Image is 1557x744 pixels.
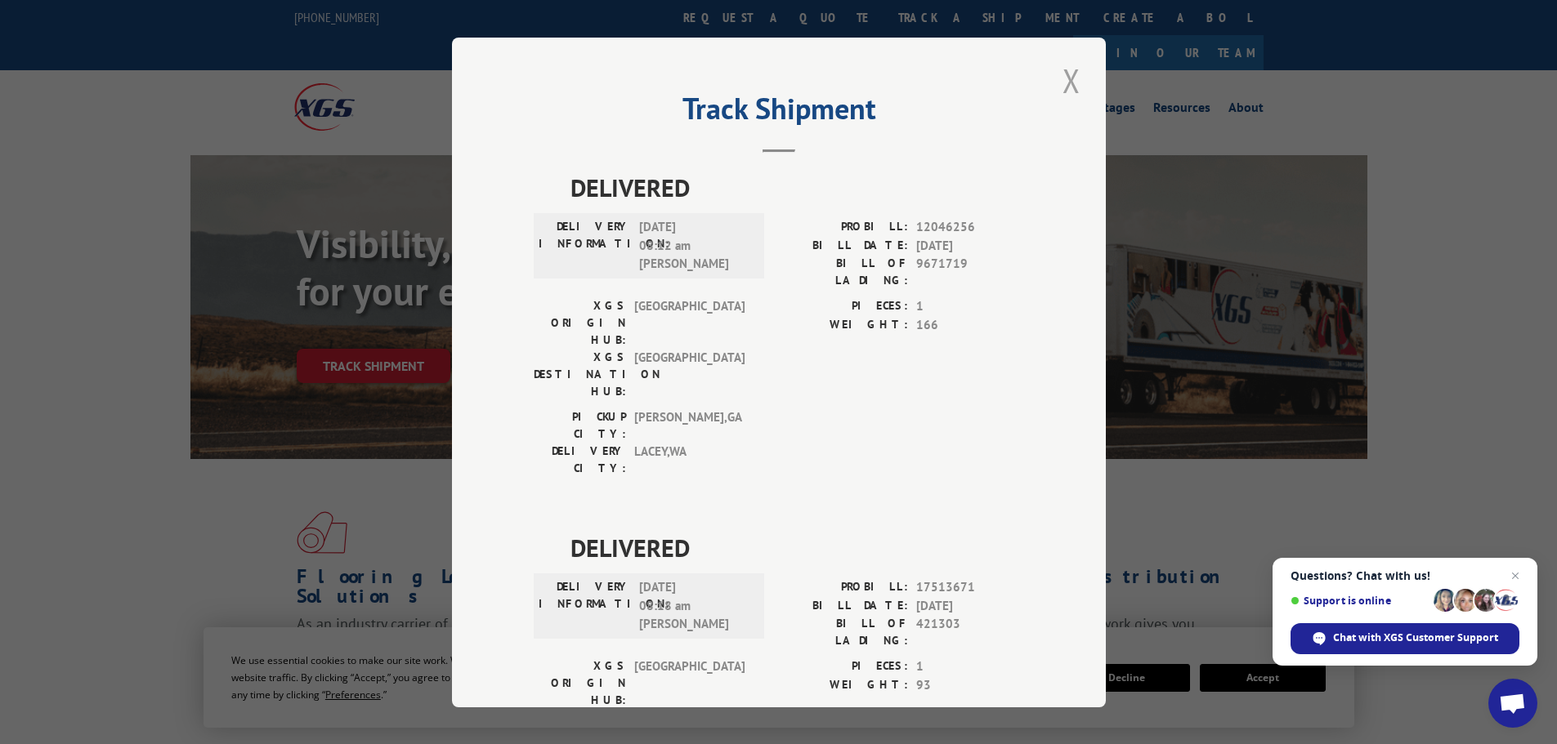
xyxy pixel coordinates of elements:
label: BILL OF LADING: [779,615,908,649]
label: WEIGHT: [779,675,908,694]
label: PIECES: [779,657,908,676]
label: WEIGHT: [779,315,908,334]
label: PROBILL: [779,218,908,237]
label: BILL DATE: [779,236,908,255]
button: Close modal [1058,58,1085,103]
label: BILL DATE: [779,596,908,615]
span: [PERSON_NAME] , GA [634,408,745,443]
label: BILL OF LADING: [779,255,908,289]
span: 166 [916,315,1024,334]
span: DELIVERED [570,529,1024,566]
span: Chat with XGS Customer Support [1291,623,1519,654]
h2: Track Shipment [534,97,1024,128]
span: 93 [916,675,1024,694]
span: [GEOGRAPHIC_DATA] [634,349,745,400]
a: Open chat [1488,679,1537,728]
span: 17513671 [916,578,1024,597]
span: Support is online [1291,595,1428,607]
label: PROBILL: [779,578,908,597]
span: 1 [916,657,1024,676]
label: PIECES: [779,297,908,316]
label: XGS ORIGIN HUB: [534,297,626,349]
label: PICKUP CITY: [534,408,626,443]
label: XGS ORIGIN HUB: [534,657,626,709]
span: 12046256 [916,218,1024,237]
label: DELIVERY CITY: [534,443,626,477]
span: 421303 [916,615,1024,649]
span: 1 [916,297,1024,316]
span: Questions? Chat with us! [1291,569,1519,582]
span: [DATE] 08:12 am [PERSON_NAME] [639,218,749,274]
label: DELIVERY INFORMATION: [539,578,631,634]
span: [DATE] 08:18 am [PERSON_NAME] [639,578,749,634]
span: [GEOGRAPHIC_DATA] [634,297,745,349]
span: [DATE] [916,596,1024,615]
span: [DATE] [916,236,1024,255]
span: 9671719 [916,255,1024,289]
span: DELIVERED [570,169,1024,206]
span: Chat with XGS Customer Support [1333,630,1498,645]
label: DELIVERY INFORMATION: [539,218,631,274]
span: [GEOGRAPHIC_DATA] [634,657,745,709]
span: LACEY , WA [634,443,745,477]
label: XGS DESTINATION HUB: [534,349,626,400]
